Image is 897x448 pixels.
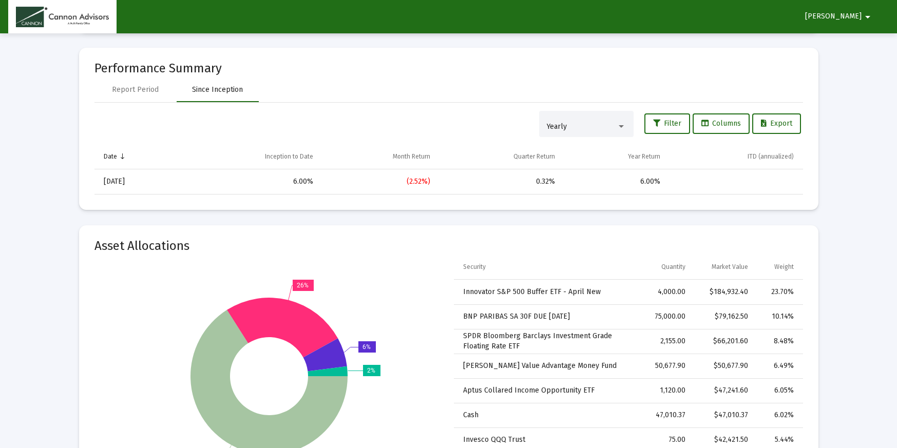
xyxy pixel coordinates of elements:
div: Quarter Return [513,152,555,161]
td: $47,010.37 [693,403,755,427]
div: Market Value [712,263,748,271]
button: Columns [693,113,750,134]
td: Column Year Return [562,145,668,169]
div: 6.00% [569,177,661,187]
td: Aptus Collared Income Opportunity ETF [454,378,642,403]
div: Weight [774,263,794,271]
text: 26% [297,282,309,289]
mat-card-title: Asset Allocations [94,241,189,251]
div: 6.02% [762,410,794,420]
div: Month Return [393,152,430,161]
td: 1,120.00 [642,378,693,403]
mat-card-title: Performance Summary [94,63,803,73]
div: 6.49% [762,361,794,371]
div: 6.05% [762,385,794,396]
td: 75,000.00 [642,304,693,329]
span: Yearly [547,122,567,131]
td: 2,155.00 [642,329,693,354]
td: Column Date [94,145,183,169]
button: Filter [644,113,690,134]
div: Security [463,263,486,271]
div: ITD (annualized) [748,152,794,161]
td: $79,162.50 [693,304,755,329]
div: 5.44% [762,435,794,445]
td: $50,677.90 [693,354,755,378]
div: Data grid [94,145,803,194]
span: Filter [653,119,681,128]
text: 2% [367,367,375,374]
div: 6.00% [190,177,313,187]
td: [PERSON_NAME] Value Advantage Money Fund [454,354,642,378]
text: 6% [362,343,371,350]
td: 47,010.37 [642,403,693,427]
td: SPDR Bloomberg Barclays Investment Grade Floating Rate ETF [454,329,642,354]
span: Export [761,119,792,128]
td: Cash [454,403,642,427]
td: Column ITD (annualized) [667,145,803,169]
button: Export [752,113,801,134]
td: BNP PARIBAS SA 30F DUE [DATE] [454,304,642,329]
td: Column Quarter Return [437,145,562,169]
td: $66,201.60 [693,329,755,354]
td: 4,000.00 [642,280,693,304]
div: Inception to Date [265,152,313,161]
div: Year Return [628,152,660,161]
td: $47,241.60 [693,378,755,403]
img: Dashboard [16,7,109,27]
div: (2.52%) [328,177,430,187]
td: Column Security [454,255,642,280]
div: 0.32% [445,177,555,187]
div: 8.48% [762,336,794,346]
td: 50,677.90 [642,354,693,378]
td: Innovator S&P 500 Buffer ETF - April New [454,280,642,304]
td: Column Weight [755,255,803,280]
td: Column Market Value [693,255,755,280]
td: [DATE] [94,169,183,194]
div: 10.14% [762,311,794,322]
td: Column Month Return [320,145,437,169]
span: [PERSON_NAME] [805,12,862,21]
mat-icon: arrow_drop_down [862,7,874,27]
div: Since Inception [192,85,243,95]
div: Date [104,152,117,161]
button: [PERSON_NAME] [793,6,886,27]
td: Column Inception to Date [183,145,320,169]
div: Quantity [661,263,685,271]
div: 23.70% [762,287,794,297]
span: Columns [701,119,741,128]
td: $184,932.40 [693,280,755,304]
td: Column Quantity [642,255,693,280]
div: Report Period [112,85,159,95]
